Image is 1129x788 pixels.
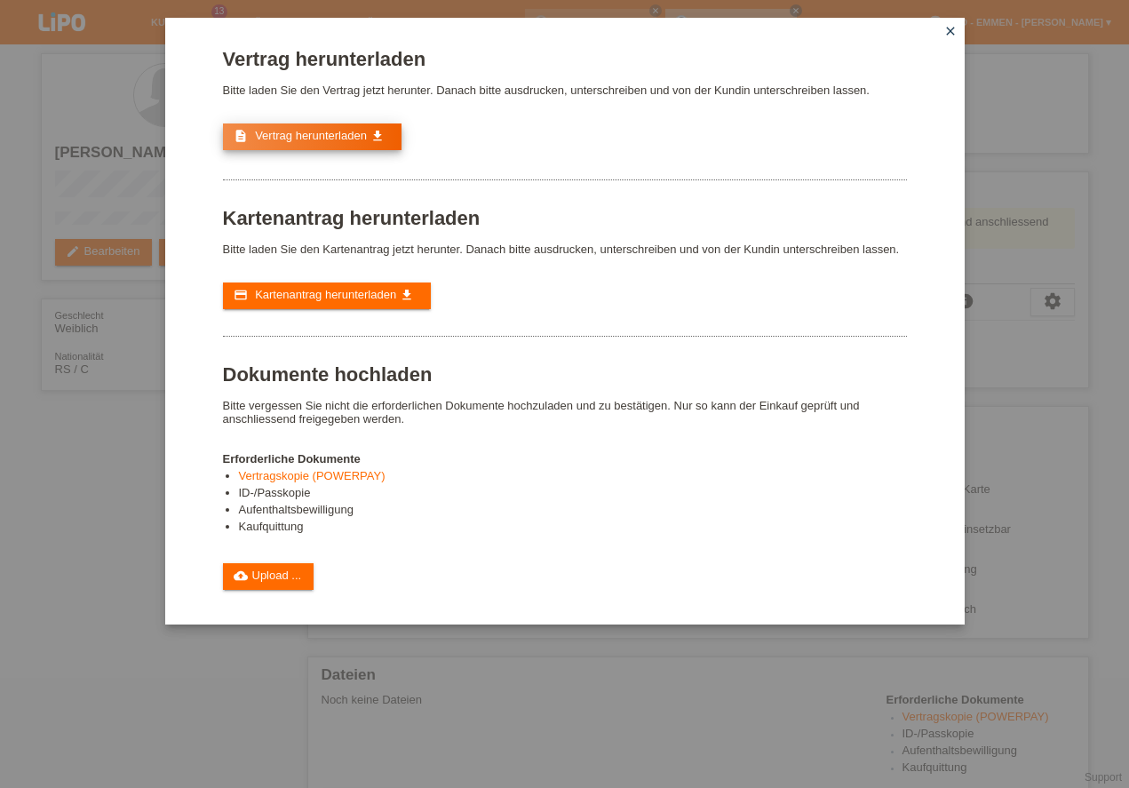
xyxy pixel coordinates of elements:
h1: Dokumente hochladen [223,363,907,386]
a: cloud_uploadUpload ... [223,563,314,590]
i: get_app [400,288,414,302]
i: get_app [370,129,385,143]
li: ID-/Passkopie [239,486,907,503]
i: cloud_upload [234,569,248,583]
span: Vertrag herunterladen [255,129,367,142]
a: description Vertrag herunterladen get_app [223,123,402,150]
h1: Vertrag herunterladen [223,48,907,70]
span: Kartenantrag herunterladen [255,288,396,301]
a: close [939,22,962,43]
p: Bitte vergessen Sie nicht die erforderlichen Dokumente hochzuladen und zu bestätigen. Nur so kann... [223,399,907,426]
i: close [943,24,958,38]
a: credit_card Kartenantrag herunterladen get_app [223,283,431,309]
p: Bitte laden Sie den Kartenantrag jetzt herunter. Danach bitte ausdrucken, unterschreiben und von ... [223,243,907,256]
h1: Kartenantrag herunterladen [223,207,907,229]
h4: Erforderliche Dokumente [223,452,907,466]
a: Vertragskopie (POWERPAY) [239,469,386,482]
i: description [234,129,248,143]
p: Bitte laden Sie den Vertrag jetzt herunter. Danach bitte ausdrucken, unterschreiben und von der K... [223,84,907,97]
li: Kaufquittung [239,520,907,537]
i: credit_card [234,288,248,302]
li: Aufenthaltsbewilligung [239,503,907,520]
